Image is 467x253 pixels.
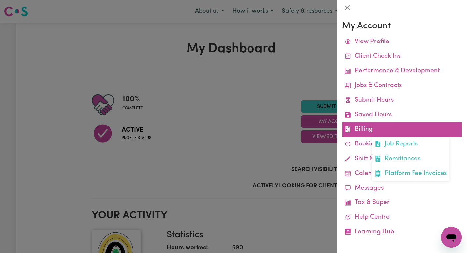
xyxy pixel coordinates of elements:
a: Messages [342,181,462,196]
h3: My Account [342,21,462,32]
a: Platform Fee Invoices [372,166,449,181]
a: Submit Hours [342,93,462,108]
a: Help Centre [342,210,462,225]
a: Performance & Development [342,64,462,78]
iframe: Button to launch messaging window [441,227,462,248]
a: Saved Hours [342,108,462,123]
a: Calendar [342,166,462,181]
a: Jobs & Contracts [342,78,462,93]
a: View Profile [342,35,462,49]
a: Learning Hub [342,225,462,240]
a: BillingJob ReportsRemittancesPlatform Fee Invoices [342,122,462,137]
a: Tax & Super [342,195,462,210]
button: Close [342,3,353,13]
a: Job Reports [372,137,449,152]
a: Remittances [372,152,449,166]
a: Bookings [342,137,462,152]
a: Client Check Ins [342,49,462,64]
a: Shift Notes [342,152,462,166]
